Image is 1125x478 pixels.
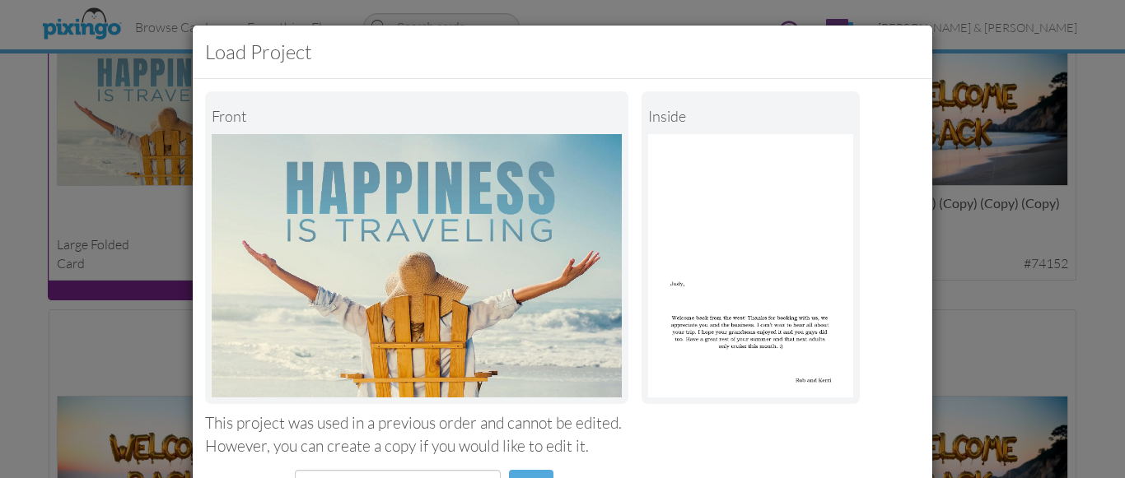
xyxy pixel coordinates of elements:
div: inside [648,98,853,134]
img: Portrait Image [648,134,853,397]
h3: Load Project [205,38,920,66]
div: This project was used in a previous order and cannot be edited. [205,412,920,434]
div: Front [212,98,622,134]
img: Landscape Image [212,134,622,397]
div: However, you can create a copy if you would like to edit it. [205,435,920,457]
